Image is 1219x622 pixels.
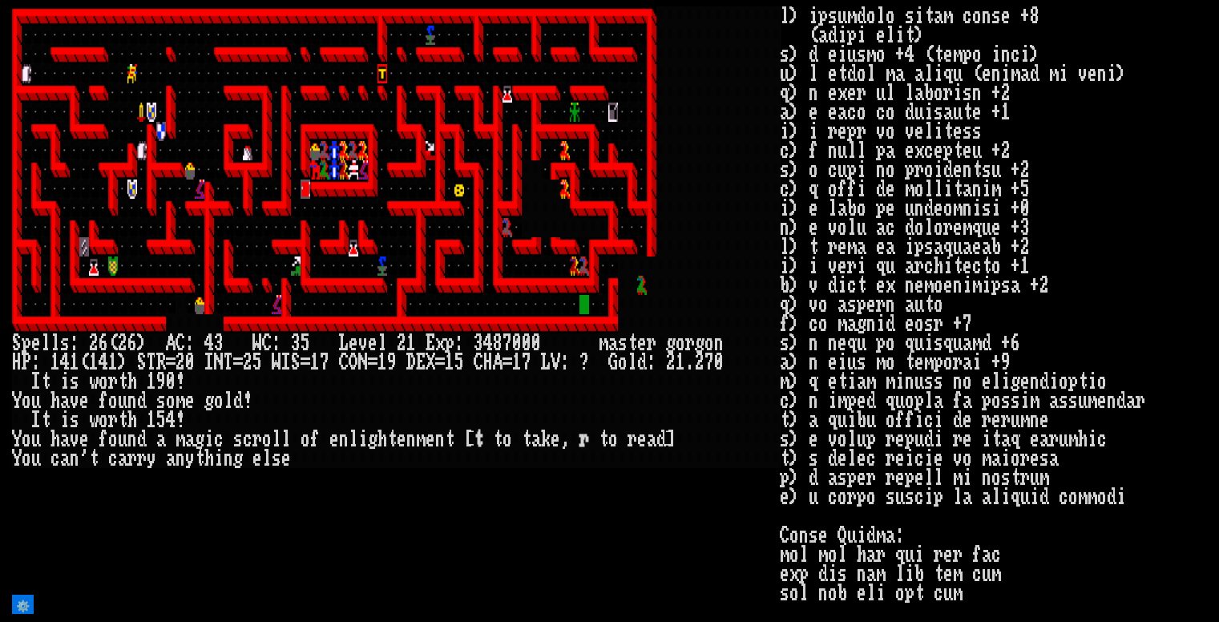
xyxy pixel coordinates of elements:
[31,391,41,410] div: u
[339,333,349,353] div: L
[60,372,70,391] div: i
[301,353,310,372] div: =
[156,372,166,391] div: 9
[503,353,512,372] div: =
[377,353,387,372] div: 1
[70,372,79,391] div: s
[50,430,60,449] div: h
[214,391,224,410] div: o
[204,449,214,468] div: h
[503,430,512,449] div: o
[560,430,570,449] div: ,
[22,449,31,468] div: o
[31,430,41,449] div: u
[435,430,445,449] div: n
[127,372,137,391] div: h
[291,333,301,353] div: 3
[185,333,195,353] div: :
[618,353,628,372] div: o
[281,430,291,449] div: l
[185,391,195,410] div: e
[387,353,397,372] div: 9
[377,430,387,449] div: h
[233,391,243,410] div: d
[560,353,570,372] div: :
[70,333,79,353] div: :
[176,391,185,410] div: m
[176,449,185,468] div: n
[608,430,618,449] div: o
[79,391,89,410] div: e
[637,333,647,353] div: e
[176,333,185,353] div: C
[685,333,695,353] div: r
[493,430,503,449] div: t
[579,353,589,372] div: ?
[666,333,676,353] div: g
[79,430,89,449] div: e
[214,449,224,468] div: i
[406,430,416,449] div: n
[70,353,79,372] div: 1
[464,430,474,449] div: [
[147,410,156,430] div: 1
[493,333,503,353] div: 8
[156,430,166,449] div: a
[666,430,676,449] div: ]
[714,353,724,372] div: 0
[628,353,637,372] div: l
[695,333,704,353] div: g
[185,353,195,372] div: 0
[12,391,22,410] div: Y
[320,353,329,372] div: 7
[426,333,435,353] div: E
[79,353,89,372] div: (
[368,353,377,372] div: =
[579,430,589,449] div: r
[185,430,195,449] div: a
[252,353,262,372] div: 5
[22,333,31,353] div: p
[224,391,233,410] div: l
[204,430,214,449] div: i
[233,353,243,372] div: =
[349,333,358,353] div: e
[12,430,22,449] div: Y
[272,449,281,468] div: s
[156,391,166,410] div: s
[176,430,185,449] div: m
[224,449,233,468] div: n
[637,353,647,372] div: d
[252,449,262,468] div: e
[252,333,262,353] div: W
[483,333,493,353] div: 4
[147,353,156,372] div: T
[445,353,454,372] div: 1
[272,333,281,353] div: :
[291,353,301,372] div: S
[50,353,60,372] div: 1
[176,410,185,430] div: !
[60,353,70,372] div: 4
[166,333,176,353] div: A
[70,391,79,410] div: v
[512,333,522,353] div: 0
[358,430,368,449] div: i
[41,372,50,391] div: t
[301,333,310,353] div: 5
[676,353,685,372] div: 1
[166,353,176,372] div: =
[12,333,22,353] div: S
[60,333,70,353] div: s
[551,353,560,372] div: V
[474,353,483,372] div: C
[551,430,560,449] div: e
[704,333,714,353] div: o
[377,333,387,353] div: l
[12,449,22,468] div: Y
[118,410,127,430] div: t
[262,430,272,449] div: o
[262,449,272,468] div: l
[454,333,464,353] div: :
[666,353,676,372] div: 2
